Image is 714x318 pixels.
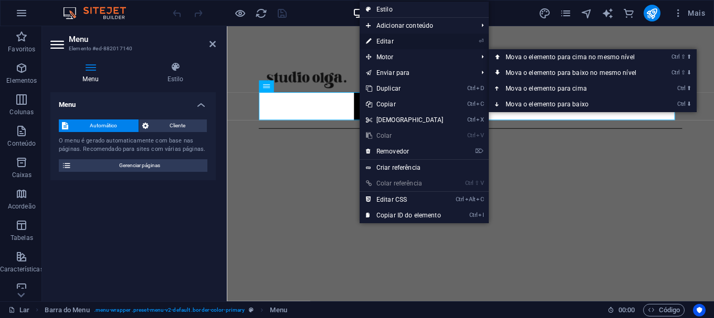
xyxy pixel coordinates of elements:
[19,306,29,314] font: Lar
[376,148,409,155] font: Removedor
[7,140,36,147] font: Conteúdo
[681,53,686,60] font: ⇧
[480,101,484,107] font: C
[376,164,421,171] font: Criar referência
[602,7,614,19] button: gerador_de_texto
[69,46,132,51] font: Elemento #ed-882017140
[360,176,450,191] a: Ctrl⇧VColar referência
[6,77,37,84] font: Elementos
[360,34,450,49] a: ⏎Editar
[376,196,407,203] font: Editar CSS
[475,180,479,187] font: ⇧
[644,5,660,21] button: publicar
[234,7,246,19] button: Clique aqui para sair do modo de visualização e continuar editando
[59,159,207,172] button: Gerenciar páginas
[539,7,551,19] button: projeto
[45,304,89,316] span: Clique para selecionar. Clique duas vezes para editar
[581,7,593,19] button: navegador
[376,116,444,124] font: [DEMOGRAPHIC_DATA]
[623,7,635,19] button: comércio
[681,69,686,76] font: ⇧
[270,304,287,316] span: Clique para selecionar. Clique duas vezes para editar
[255,7,267,19] button: recarregar
[465,180,474,187] font: Ctrl
[360,160,489,176] a: Criar referência
[467,132,476,139] font: Ctrl
[376,101,396,108] font: Copiar
[139,119,207,132] button: Cliente
[376,212,441,219] font: Copiar ID do elemento
[9,108,34,116] font: Colunas
[376,69,410,76] font: Enviar para
[506,53,635,61] font: Mova o elemento para cima no mesmo nível
[607,304,635,316] h6: Tempo de sessão
[480,196,484,203] font: C
[69,35,89,44] font: Menu
[360,207,450,223] a: CtrlICopiar ID do elemento
[659,306,680,314] font: Código
[688,9,705,17] font: Mais
[506,101,589,108] font: Mova o elemento para baixo
[360,128,450,144] a: CtrlVColar
[376,38,394,45] font: Editar
[249,307,254,313] i: Este elemento é uma predefinição personalizável
[360,65,474,81] a: Enviar para
[669,5,709,21] button: Mais
[94,304,245,316] span: . menu-wrapper .preset-menu-v2-default .border-color-primary
[677,101,686,107] font: Ctrl
[560,7,572,19] button: páginas
[489,96,657,112] a: Ctrl⬇Mova o elemento para baixo
[489,49,657,65] a: Ctrl⇧⬆Mova o elemento para cima no mesmo nível
[560,7,572,19] i: Páginas (Ctrl+Alt+S)
[10,234,33,242] font: Tabelas
[376,22,434,29] font: Adicionar conteúdo
[376,53,394,61] font: Motor
[693,304,706,316] button: Centrados no usuário
[480,132,484,139] font: V
[671,69,680,76] font: Ctrl
[506,69,636,76] font: Mova o elemento para baixo no mesmo nível
[376,180,422,187] font: Colar referência
[45,304,287,316] nav: migalha de pão
[489,65,657,81] a: Ctrl⇧⬇Mova o elemento para baixo no mesmo nível
[60,7,139,19] img: Logotipo do editor
[506,85,586,92] font: Mova o elemento para cima
[467,101,476,107] font: Ctrl
[602,7,614,19] i: Escritor de IA
[8,304,29,316] a: Clique para cancelar a seleção. Clique duas vezes para abrir as páginas
[360,192,450,207] a: CtrlAltCEditar CSS
[618,306,635,314] font: 00:00
[671,53,680,60] font: Ctrl
[376,85,401,92] font: Duplicar
[360,112,450,128] a: CtrlX[DEMOGRAPHIC_DATA]
[59,119,139,132] button: Automático
[467,85,476,92] font: Ctrl
[469,196,475,203] font: Alt
[360,2,489,17] a: Estilo
[687,101,691,107] font: ⬇
[643,304,685,316] button: Código
[687,69,691,76] font: ⬇
[167,75,184,83] font: Estilo
[360,96,450,112] a: CtrlCCopiar
[646,7,658,19] i: Publicar
[623,7,635,19] i: comércio eletrônico
[12,171,32,179] font: Caixas
[539,7,551,19] i: Design (Ctrl+Alt+Y)
[82,75,99,83] font: Menu
[376,6,393,13] font: Estilo
[469,212,478,218] font: Ctrl
[8,203,36,210] font: Acordeão
[480,116,484,123] font: X
[475,148,484,155] font: ⌦
[479,38,484,45] font: ⏎
[687,85,691,92] font: ⬆
[480,85,484,92] font: D
[360,81,450,96] a: CtrlDDuplicar
[59,101,76,108] font: Menu
[677,85,686,92] font: Ctrl
[687,53,691,60] font: ⬆
[456,196,464,203] font: Ctrl
[170,123,185,128] font: Cliente
[8,46,35,53] font: Favoritos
